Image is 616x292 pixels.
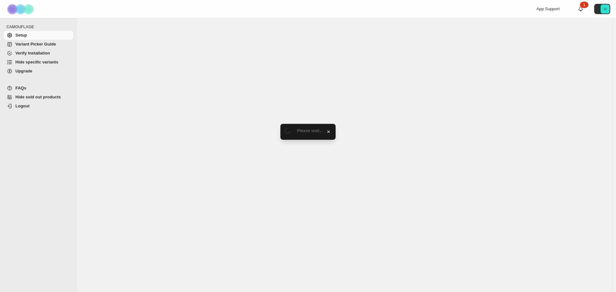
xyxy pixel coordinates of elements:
a: Logout [4,102,73,111]
a: Upgrade [4,67,73,76]
a: Hide specific variants [4,58,73,67]
span: CAMOUFLAGE [6,24,74,29]
span: FAQs [15,86,26,90]
a: Verify Installation [4,49,73,58]
a: Variant Picker Guide [4,40,73,49]
span: Avatar with initials H [601,4,610,13]
a: Hide sold out products [4,93,73,102]
a: FAQs [4,84,73,93]
span: Hide sold out products [15,95,61,99]
button: Avatar with initials H [594,4,610,14]
img: Camouflage [5,0,37,18]
span: App Support [536,6,560,11]
span: Hide specific variants [15,60,58,64]
a: Setup [4,31,73,40]
span: Please wait... [297,128,323,133]
span: Upgrade [15,69,32,73]
span: Logout [15,104,30,108]
span: Verify Installation [15,51,50,55]
a: 1 [577,6,584,12]
span: Variant Picker Guide [15,42,56,46]
text: H [604,7,606,11]
span: Setup [15,33,27,38]
div: 1 [580,2,588,8]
